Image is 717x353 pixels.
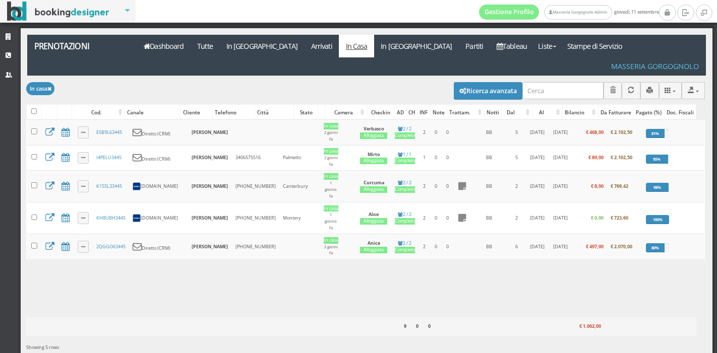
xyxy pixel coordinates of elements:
td: [PHONE_NUMBER] [232,234,279,259]
td: [DATE] [525,120,549,145]
div: Completo [395,186,415,193]
td: Montery [279,202,320,234]
div: 80% [646,243,665,252]
td: Diretto (CRM) [129,145,188,170]
td: BB [470,234,508,259]
b: € 723,60 [611,215,628,221]
td: BB [470,171,508,202]
div: Alloggiata [360,132,388,139]
b: 9 [404,323,406,329]
td: BB [470,145,508,170]
div: In casa [324,123,338,129]
td: 3406575516 [232,145,279,170]
small: 2 giorni fa [324,244,338,256]
td: [DATE] [525,234,549,259]
td: 5 [508,145,525,170]
td: 0 [441,202,454,234]
td: 0 [441,171,454,202]
div: Camera [332,105,367,119]
b: [PERSON_NAME] [192,154,228,161]
td: 2 [419,120,430,145]
div: Trattam. [447,105,484,119]
td: [DOMAIN_NAME] [129,171,188,202]
td: [DATE] [550,145,571,170]
b: [PERSON_NAME] [192,243,228,250]
div: Da Fatturare [599,105,633,119]
div: Pagato (%) [634,105,664,119]
div: Città [255,105,294,119]
img: BookingDesigner.com [7,2,109,21]
td: 0 [430,120,441,145]
a: 2 / 2Completo [395,211,415,225]
td: Diretto (CRM) [129,234,188,259]
a: 2QGGO63445 [96,243,126,250]
a: Partiti [459,35,490,57]
small: 2 giorni fa [324,155,338,167]
div: CH [406,105,417,119]
div: INF [417,105,430,119]
b: Anice [368,240,380,246]
b: € 8,00 [591,183,604,189]
div: Cliente [181,105,212,119]
small: 2 giorni fa [324,130,338,142]
a: 2 / 2Completo [395,125,415,139]
span: Showing 5 rows [26,344,59,350]
b: € 89,00 [588,154,604,161]
button: Aggiorna [622,82,640,99]
b: Mirto [368,151,380,158]
b: Curcuma [364,179,384,186]
a: In Casa [339,35,374,57]
span: giovedì, 11 settembre [479,5,659,20]
div: 100% [646,215,669,224]
b: € 2.102,50 [611,129,632,135]
a: In [GEOGRAPHIC_DATA] [374,35,459,57]
b: Aloe [369,211,379,218]
a: Gestione Profilo [479,5,540,20]
div: Checkin [367,105,394,119]
b: [PERSON_NAME] [192,129,228,135]
div: In casa [324,205,338,212]
div: Cod. [89,105,125,119]
td: [PHONE_NUMBER] [232,171,279,202]
h4: Masseria Gorgognolo [611,62,699,70]
a: Arrivati [304,35,339,57]
a: KH8UBH3445 [96,215,126,221]
b: € 0,00 [591,215,604,221]
td: [DATE] [525,171,549,202]
td: 1 [419,145,430,170]
td: 2 [419,234,430,259]
div: Completo [395,218,415,225]
b: 0 [428,323,431,329]
button: In casa [26,82,54,95]
td: [DATE] [550,202,571,234]
td: 0 [430,145,441,170]
b: € 468,00 [586,129,604,135]
td: 2 [419,171,430,202]
b: € 2.070,00 [611,243,632,250]
a: Tableau [490,35,534,57]
td: 2 [508,202,525,234]
div: Notti [485,105,501,119]
a: Liste [533,35,560,57]
td: [DOMAIN_NAME] [129,202,188,234]
td: [PHONE_NUMBER] [232,202,279,234]
a: 2 / 2Completo [395,179,415,193]
a: Stampe di Servizio [561,35,629,57]
a: Prenotazioni [27,35,132,57]
a: Dashboard [137,35,191,57]
td: Diretto (CRM) [129,120,188,145]
td: [DATE] [525,202,549,234]
div: In casa [324,148,338,155]
div: In casa [324,237,338,244]
td: 2 [419,202,430,234]
td: [DATE] [525,145,549,170]
b: [PERSON_NAME] [192,183,228,189]
div: Al [532,105,562,119]
a: Tutte [191,35,220,57]
a: In [GEOGRAPHIC_DATA] [219,35,304,57]
a: E5B9L63445 [96,129,122,135]
b: 0 [416,323,419,329]
div: Bilancio [563,105,598,119]
div: Completo [395,158,415,164]
td: 0 [430,234,441,259]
